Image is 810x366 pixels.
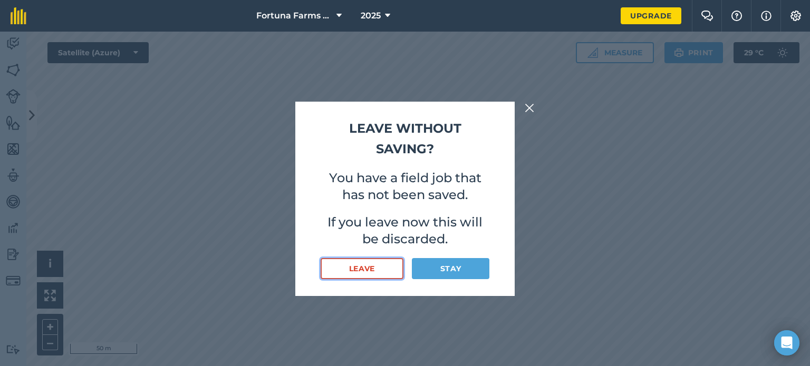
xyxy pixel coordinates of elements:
[730,11,743,21] img: A question mark icon
[701,11,713,21] img: Two speech bubbles overlapping with the left bubble in the forefront
[621,7,681,24] a: Upgrade
[321,170,489,203] p: You have a field job that has not been saved.
[321,118,489,159] h2: Leave without saving?
[321,258,403,279] button: Leave
[256,9,332,22] span: Fortuna Farms Ltd
[412,258,489,279] button: Stay
[774,330,799,355] div: Open Intercom Messenger
[525,102,534,114] img: svg+xml;base64,PHN2ZyB4bWxucz0iaHR0cDovL3d3dy53My5vcmcvMjAwMC9zdmciIHdpZHRoPSIyMiIgaGVpZ2h0PSIzMC...
[321,214,489,248] p: If you leave now this will be discarded.
[761,9,772,22] img: svg+xml;base64,PHN2ZyB4bWxucz0iaHR0cDovL3d3dy53My5vcmcvMjAwMC9zdmciIHdpZHRoPSIxNyIgaGVpZ2h0PSIxNy...
[789,11,802,21] img: A cog icon
[11,7,26,24] img: fieldmargin Logo
[361,9,381,22] span: 2025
